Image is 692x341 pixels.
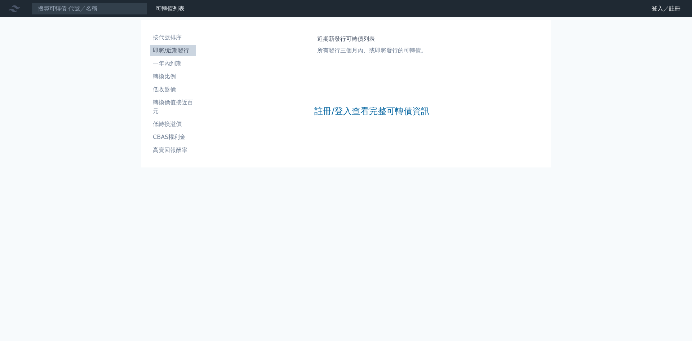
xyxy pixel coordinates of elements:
[32,3,147,15] input: 搜尋可轉債 代號／名稱
[150,144,196,156] a: 高賣回報酬率
[150,58,196,69] a: 一年內到期
[150,97,196,117] a: 轉換價值接近百元
[150,59,196,68] li: 一年內到期
[150,118,196,130] a: 低轉換溢價
[150,33,196,42] li: 按代號排序
[317,35,427,43] h1: 近期新發行可轉債列表
[150,146,196,154] li: 高賣回報酬率
[150,71,196,82] a: 轉換比例
[156,5,185,12] a: 可轉債列表
[150,72,196,81] li: 轉換比例
[150,133,196,141] li: CBAS權利金
[646,3,686,14] a: 登入／註冊
[150,120,196,128] li: 低轉換溢價
[150,45,196,56] a: 即將/近期發行
[317,46,427,55] p: 所有發行三個月內、或即將發行的可轉債。
[150,131,196,143] a: CBAS權利金
[314,105,430,117] a: 註冊/登入查看完整可轉債資訊
[150,32,196,43] a: 按代號排序
[150,84,196,95] a: 低收盤價
[150,98,196,115] li: 轉換價值接近百元
[150,46,196,55] li: 即將/近期發行
[150,85,196,94] li: 低收盤價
